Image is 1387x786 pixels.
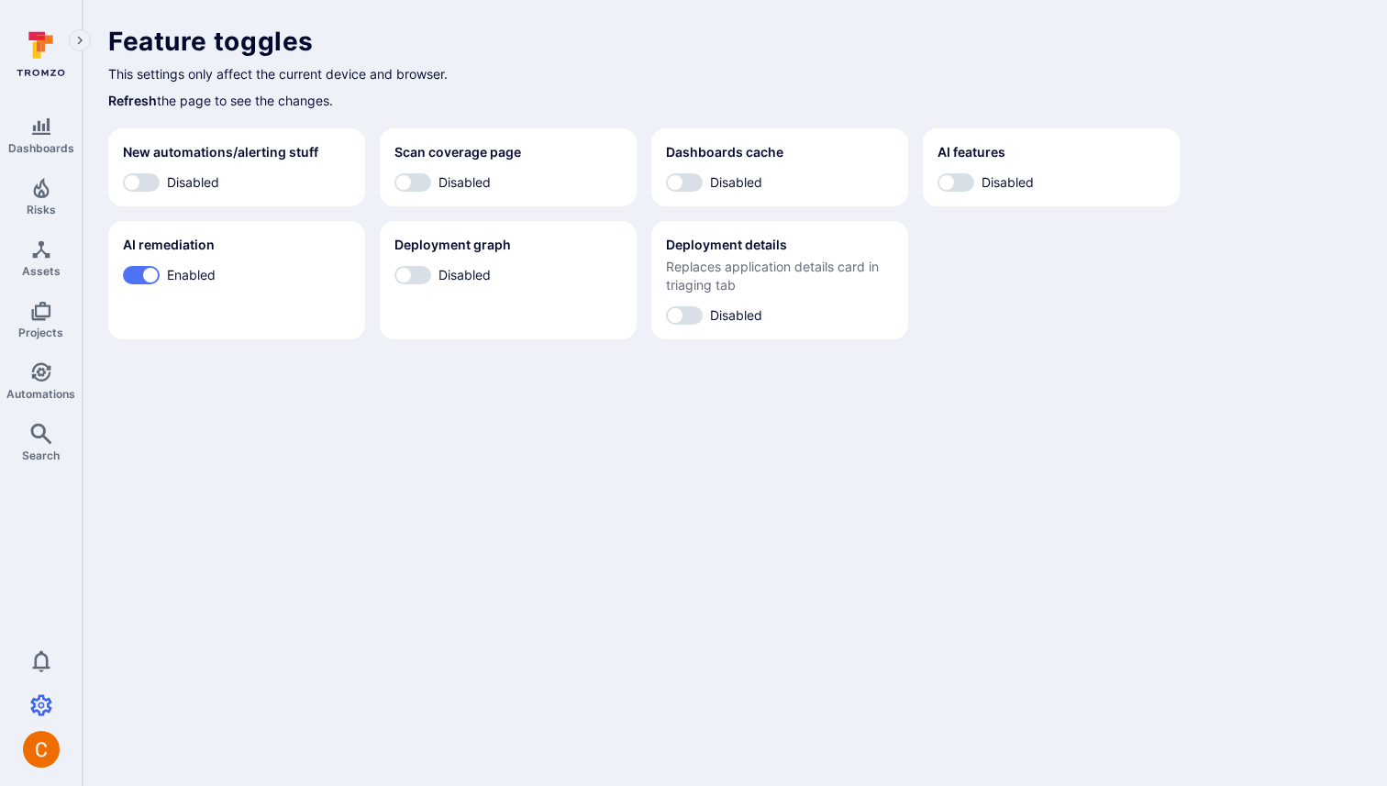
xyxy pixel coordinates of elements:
span: Search [22,448,60,462]
span: Automations [6,387,75,401]
span: Disabled [438,265,491,284]
p: the page to see the changes. [108,91,1361,110]
span: Disabled [167,172,219,192]
span: Disabled [710,305,762,325]
span: Enabled [167,265,216,284]
button: Expand navigation menu [69,29,91,51]
a: Refresh [108,93,157,108]
i: Expand navigation menu [73,33,86,49]
div: Camilo Rivera [23,731,60,768]
h2: AI features [938,143,1005,161]
span: Dashboards [8,141,74,155]
p: This settings only affect the current device and browser. [108,64,1361,83]
span: Disabled [438,172,491,192]
span: Projects [18,326,63,339]
h1: Feature toggles [108,26,1361,57]
span: Assets [22,264,61,278]
span: Disabled [982,172,1034,192]
span: Replaces application details card in triaging tab [666,258,893,294]
span: Risks [27,203,56,216]
img: ACg8ocJuq_DPPTkXyD9OlTnVLvDrpObecjcADscmEHLMiTyEnTELew=s96-c [23,731,60,768]
span: Disabled [710,172,762,192]
h2: Dashboards cache [666,143,783,161]
h2: Scan coverage page [394,143,521,161]
h2: Deployment details [666,236,787,254]
h2: Deployment graph [394,236,511,254]
h2: AI remediation [123,236,215,254]
h2: New automations/alerting stuff [123,143,318,161]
